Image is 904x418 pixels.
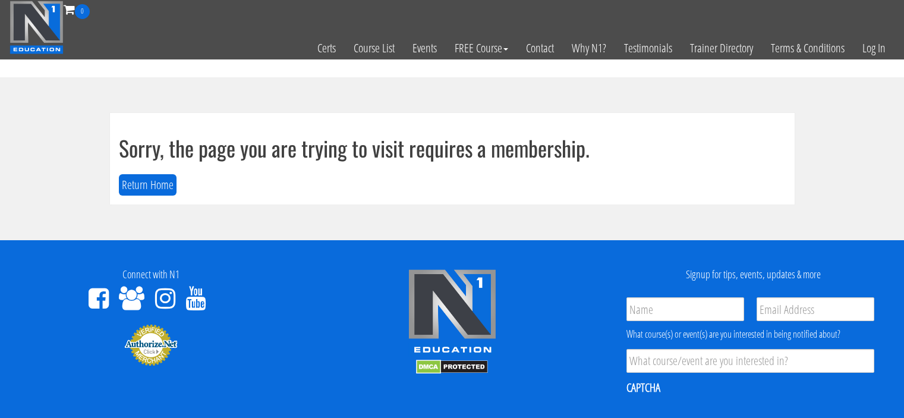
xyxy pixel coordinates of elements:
button: Return Home [119,174,177,196]
img: DMCA.com Protection Status [416,360,488,374]
a: Course List [345,19,404,77]
a: Log In [853,19,894,77]
a: Trainer Directory [681,19,762,77]
label: CAPTCHA [626,380,660,395]
img: Authorize.Net Merchant - Click to Verify [124,323,178,366]
img: n1-edu-logo [408,269,497,357]
div: What course(s) or event(s) are you interested in being notified about? [626,327,874,341]
a: Why N1? [563,19,615,77]
a: Certs [308,19,345,77]
img: n1-education [10,1,64,54]
input: Name [626,297,744,321]
h4: Signup for tips, events, updates & more [612,269,895,281]
a: Contact [517,19,563,77]
a: 0 [64,1,90,17]
a: Terms & Conditions [762,19,853,77]
h1: Sorry, the page you are trying to visit requires a membership. [119,136,786,160]
input: Email Address [757,297,874,321]
a: Events [404,19,446,77]
span: 0 [75,4,90,19]
a: FREE Course [446,19,517,77]
a: Testimonials [615,19,681,77]
input: What course/event are you interested in? [626,349,874,373]
h4: Connect with N1 [9,269,292,281]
